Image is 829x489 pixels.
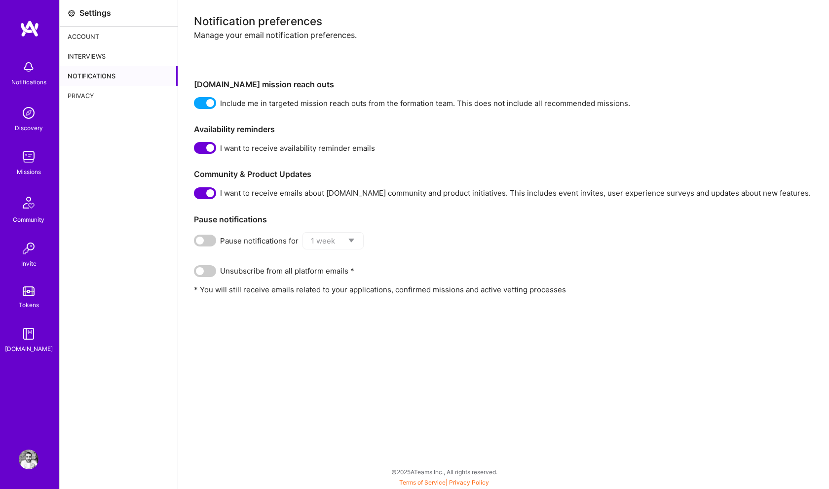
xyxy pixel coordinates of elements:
span: I want to receive emails about [DOMAIN_NAME] community and product initiatives. This includes eve... [220,188,811,198]
img: tokens [23,286,35,296]
div: © 2025 ATeams Inc., All rights reserved. [59,459,829,484]
div: Privacy [60,86,178,105]
div: Missions [17,167,41,177]
i: icon Settings [68,9,75,17]
div: Community [13,214,44,225]
span: I want to receive availability reminder emails [220,143,375,153]
h3: Community & Product Updates [194,170,813,179]
a: Privacy Policy [449,479,489,486]
img: discovery [19,103,38,123]
img: Invite [19,239,38,258]
div: Discovery [15,123,43,133]
a: User Avatar [16,450,41,469]
div: Tokens [19,300,39,310]
img: Community [17,191,40,214]
img: logo [20,20,39,37]
h3: [DOMAIN_NAME] mission reach outs [194,80,813,89]
div: Notification preferences [194,16,813,26]
h3: Availability reminders [194,125,813,134]
img: teamwork [19,147,38,167]
div: Settings [79,8,111,18]
div: [DOMAIN_NAME] [5,344,53,354]
div: Invite [21,258,37,269]
div: Manage your email notification preferences. [194,30,813,72]
span: Unsubscribe from all platform emails * [220,266,354,276]
img: guide book [19,324,38,344]
div: Notifications [11,77,46,87]
div: Account [60,27,178,46]
h3: Pause notifications [194,215,813,224]
span: Pause notifications for [220,236,299,246]
img: bell [19,57,38,77]
div: Notifications [60,66,178,86]
a: Terms of Service [399,479,446,486]
span: | [399,479,489,486]
p: * You will still receive emails related to your applications, confirmed missions and active vetti... [194,284,813,295]
span: Include me in targeted mission reach outs from the formation team. This does not include all reco... [220,98,630,108]
img: User Avatar [19,450,38,469]
div: Interviews [60,46,178,66]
